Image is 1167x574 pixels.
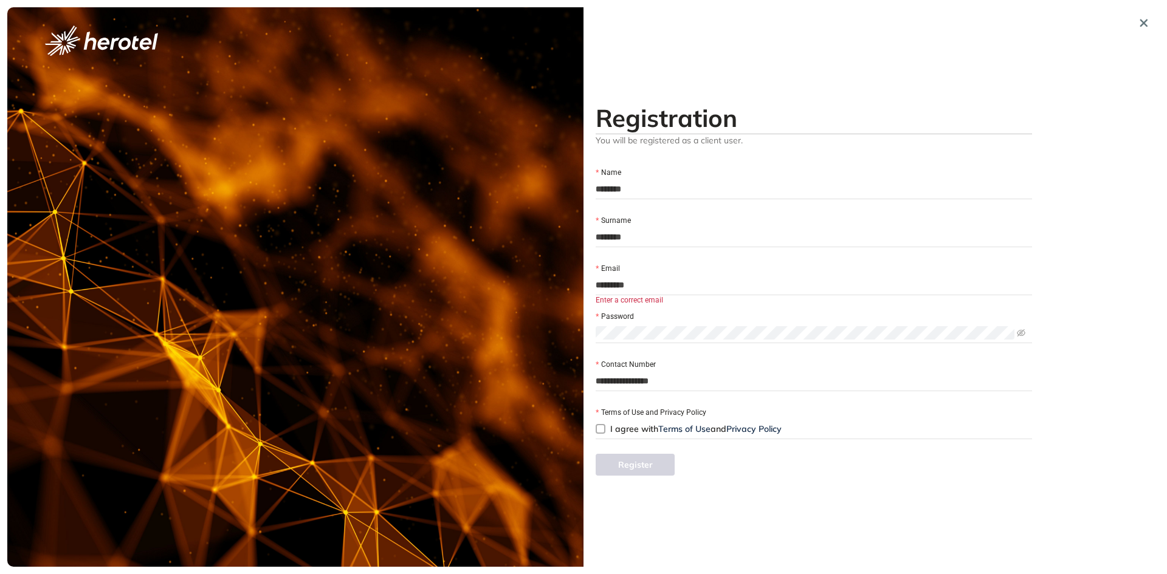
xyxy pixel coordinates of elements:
img: logo [45,26,158,56]
a: Terms of Use [658,423,711,434]
label: Email [596,263,620,275]
input: Name [596,180,1032,198]
label: Surname [596,215,631,227]
button: logo [26,26,177,56]
h2: Registration [596,103,1032,132]
input: Email [596,276,1032,294]
input: Contact Number [596,372,1032,390]
span: eye-invisible [1017,329,1025,337]
span: You will be registered as a client user. [596,134,1032,146]
label: Contact Number [596,359,656,371]
a: Privacy Policy [726,423,782,434]
label: Terms of Use and Privacy Policy [596,407,706,419]
input: Password [596,326,1014,340]
div: Enter a correct email [596,295,1032,306]
label: Password [596,311,634,323]
input: Surname [596,228,1032,246]
label: Name [596,167,621,179]
span: I agree with and [610,423,782,434]
img: cover image [7,7,583,567]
